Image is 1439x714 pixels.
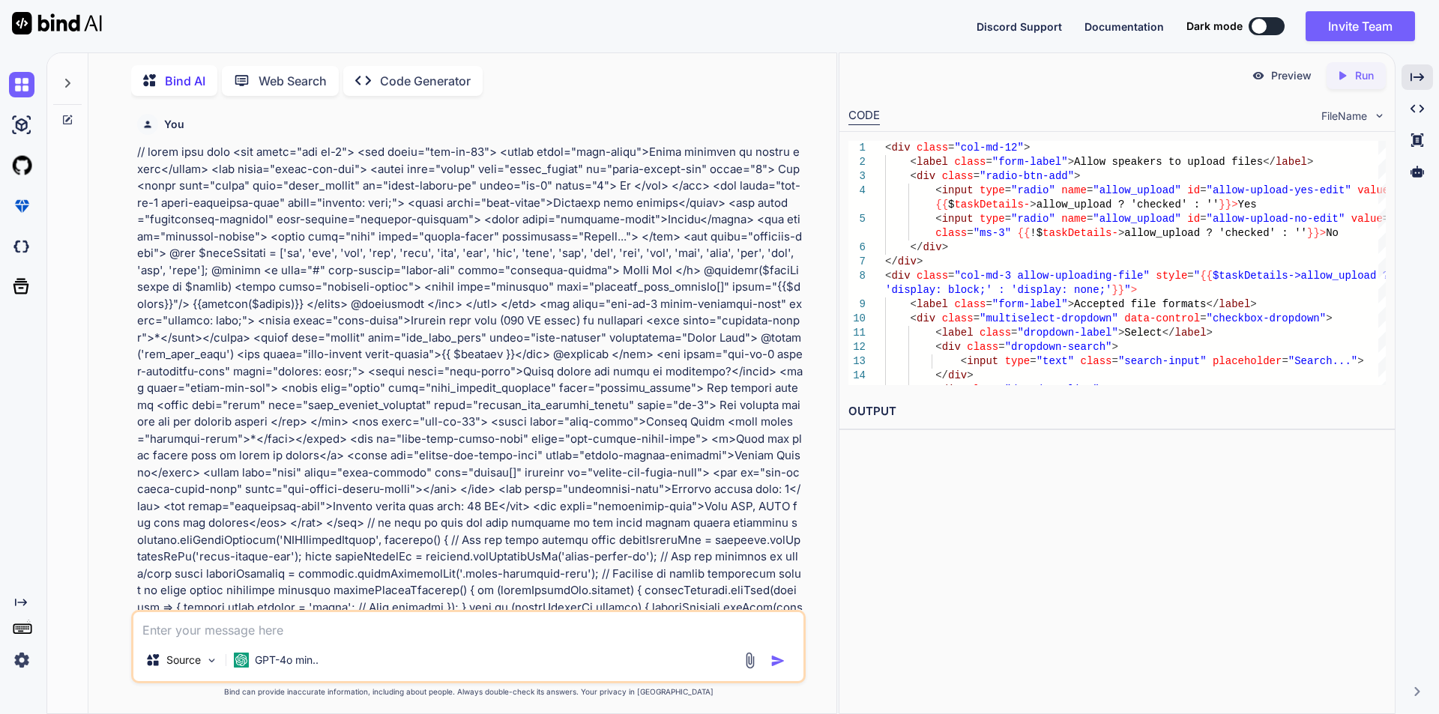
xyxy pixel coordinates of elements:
span: } [1313,227,1319,239]
span: allow_upload ? 'checked' : '' [1036,199,1219,211]
span: style [1156,270,1187,282]
span: class [980,327,1011,339]
span: = [973,170,979,182]
span: </ [935,369,948,381]
span: > [941,241,947,253]
span: label [1174,327,1206,339]
span: Accepted file formats [1074,298,1206,310]
span: div [941,341,960,353]
span: div [917,312,935,324]
span: input [967,355,998,367]
span: = [1282,355,1288,367]
span: } [1225,199,1231,211]
span: = [986,156,992,168]
span: > [1024,142,1030,154]
span: > [1319,227,1325,239]
span: "allow-upload-no-edit" [1206,213,1345,225]
span: > [1074,170,1080,182]
span: = [1200,312,1206,324]
span: $taskDetails->allow_upload ? [1213,270,1389,282]
span: 'display: block;' : 'display: none;' [885,284,1111,296]
span: = [1200,213,1206,225]
span: > [1307,156,1313,168]
span: > [1099,384,1105,396]
span: value [1357,184,1389,196]
span: > [1067,156,1073,168]
span: "Search..." [1288,355,1357,367]
span: > [917,255,923,267]
span: "dropdown-search" [1004,341,1111,353]
span: div [897,255,916,267]
span: Discord Support [977,20,1062,33]
div: 14 [848,369,866,383]
span: </ [910,241,923,253]
span: class [967,341,998,353]
p: Bind can provide inaccurate information, including about people. Always double-check its answers.... [131,686,806,698]
img: ai-studio [9,112,34,138]
span: </ [1263,156,1276,168]
span: </ [1206,298,1219,310]
span: < [935,384,941,396]
img: Pick Models [205,654,218,667]
div: 8 [848,269,866,283]
div: 4 [848,184,866,198]
div: CODE [848,107,880,125]
span: { [1017,227,1023,239]
span: taskDetails- [1043,227,1118,239]
img: chat [9,72,34,97]
span: = [1200,184,1206,196]
div: 7 [848,255,866,269]
span: "col-md-3 allow-uploading-file" [954,270,1149,282]
span: > [1130,284,1136,296]
img: chevron down [1373,109,1386,122]
span: > [1250,298,1256,310]
span: > [1030,199,1036,211]
span: type [980,213,1005,225]
span: > [1357,355,1363,367]
span: = [948,142,954,154]
span: > [1111,341,1117,353]
span: } [1111,284,1117,296]
span: { [941,199,947,211]
button: Discord Support [977,19,1062,34]
p: Source [166,653,201,668]
span: = [998,384,1004,396]
span: < [910,298,916,310]
p: Preview [1271,68,1312,83]
span: = [1004,184,1010,196]
span: > [1231,199,1237,211]
span: "checkbox-dropdown" [1206,312,1326,324]
span: "form-label" [992,156,1068,168]
div: 13 [848,354,866,369]
span: > [967,369,973,381]
span: label [941,327,973,339]
span: < [885,142,891,154]
div: 15 [848,383,866,397]
span: div [941,384,960,396]
span: < [910,170,916,182]
img: attachment [741,652,758,669]
span: " [1124,284,1130,296]
div: 2 [848,155,866,169]
span: "allow_upload" [1093,213,1181,225]
span: < [935,184,941,196]
span: div [917,170,935,182]
span: allow_upload ? 'checked' : '' [1124,227,1307,239]
span: Allow speakers to upload files [1074,156,1263,168]
span: { [935,199,941,211]
span: taskDetails- [954,199,1030,211]
span: class [954,156,986,168]
span: data-control [1124,312,1200,324]
div: 11 [848,326,866,340]
span: Yes [1237,199,1256,211]
img: preview [1252,69,1265,82]
span: = [986,298,992,310]
button: Invite Team [1306,11,1415,41]
span: = [967,227,973,239]
span: class [917,270,948,282]
span: class [941,312,973,324]
span: "multiselect-dropdown" [980,312,1118,324]
p: GPT-4o min.. [255,653,319,668]
div: 3 [848,169,866,184]
img: githubLight [9,153,34,178]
